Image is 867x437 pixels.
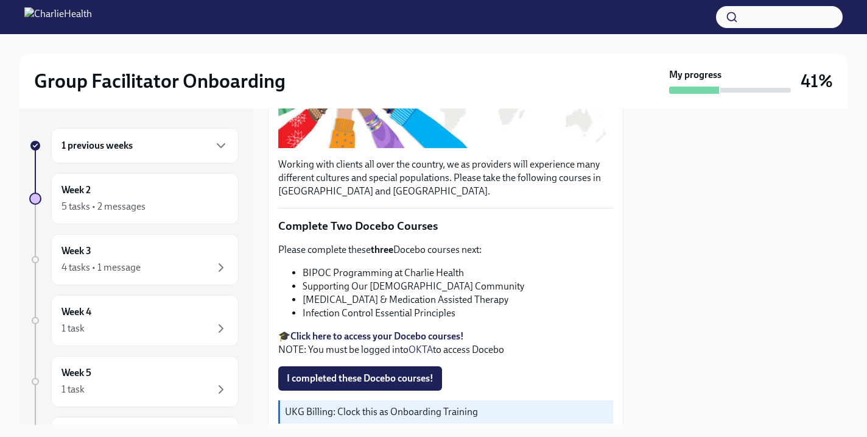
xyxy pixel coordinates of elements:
[61,244,91,258] h6: Week 3
[278,366,442,391] button: I completed these Docebo courses!
[61,322,85,335] div: 1 task
[287,372,433,385] span: I completed these Docebo courses!
[61,261,141,274] div: 4 tasks • 1 message
[61,183,91,197] h6: Week 2
[278,330,613,357] p: 🎓 NOTE: You must be logged into to access Docebo
[29,356,239,407] a: Week 51 task
[303,280,613,293] li: Supporting Our [DEMOGRAPHIC_DATA] Community
[285,405,608,419] p: UKG Billing: Clock this as Onboarding Training
[34,69,286,93] h2: Group Facilitator Onboarding
[290,330,464,342] a: Click here to access your Docebo courses!
[409,344,433,355] a: OKTA
[278,243,613,257] p: Please complete these Docebo courses next:
[29,234,239,285] a: Week 34 tasks • 1 message
[61,139,133,152] h6: 1 previous weeks
[24,7,92,27] img: CharlieHealth
[278,218,613,234] p: Complete Two Docebo Courses
[29,295,239,346] a: Week 41 task
[61,200,146,213] div: 5 tasks • 2 messages
[61,366,91,380] h6: Week 5
[669,68,721,82] strong: My progress
[51,128,239,163] div: 1 previous weeks
[371,244,393,255] strong: three
[29,173,239,224] a: Week 25 tasks • 2 messages
[61,383,85,396] div: 1 task
[801,70,833,92] h3: 41%
[303,266,613,280] li: BIPOC Programming at Charlie Health
[303,307,613,320] li: Infection Control Essential Principles
[303,293,613,307] li: [MEDICAL_DATA] & Medication Assisted Therapy
[61,305,91,319] h6: Week 4
[278,158,613,198] p: Working with clients all over the country, we as providers will experience many different culture...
